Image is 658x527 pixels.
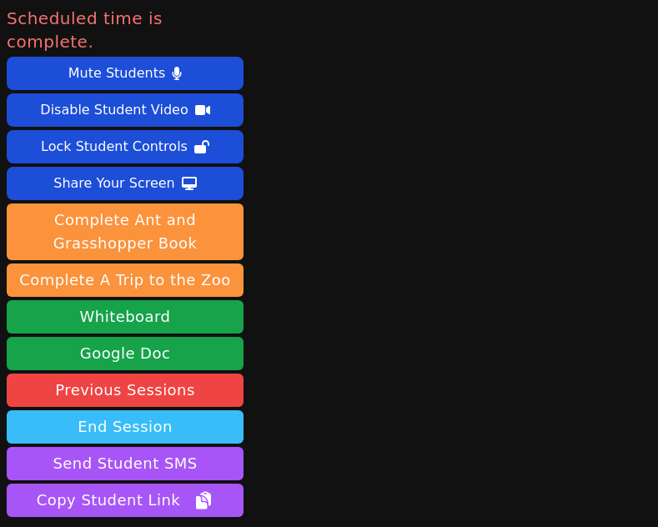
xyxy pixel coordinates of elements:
[7,374,244,407] a: Previous Sessions
[53,170,175,197] div: Share Your Screen
[40,97,188,123] div: Disable Student Video
[7,484,244,517] button: Copy Student Link
[7,130,244,163] button: Lock Student Controls
[7,93,244,127] button: Disable Student Video
[7,300,244,334] button: Whiteboard
[7,263,244,297] button: Complete A Trip to the Zoo
[68,60,165,87] div: Mute Students
[7,203,244,260] button: Complete Ant and Grasshopper Book
[7,57,244,90] button: Mute Students
[7,447,244,480] button: Send Student SMS
[7,410,244,444] button: End Session
[7,167,244,200] button: Share Your Screen
[41,133,188,160] div: Lock Student Controls
[7,337,244,370] a: Google Doc
[7,7,244,53] span: Scheduled time is complete.
[37,489,213,512] span: Copy Student Link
